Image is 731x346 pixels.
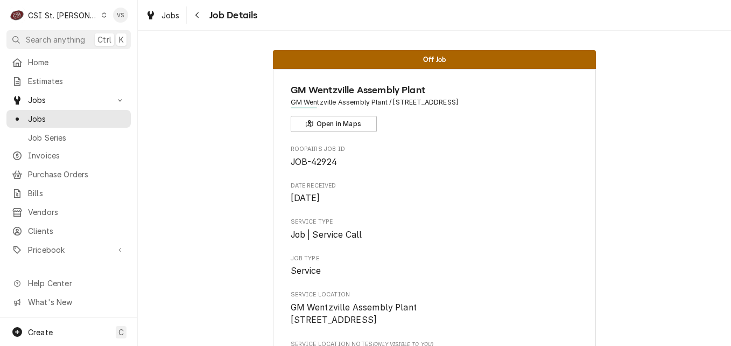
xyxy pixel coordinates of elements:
[113,8,128,23] div: VS
[28,150,125,161] span: Invoices
[6,30,131,49] button: Search anythingCtrlK
[291,254,579,263] span: Job Type
[291,290,579,327] div: Service Location
[6,91,131,109] a: Go to Jobs
[28,169,125,180] span: Purchase Orders
[291,266,321,276] span: Service
[291,192,579,205] span: Date Received
[6,147,131,164] a: Invoices
[28,206,125,218] span: Vendors
[291,230,362,240] span: Job | Service Call
[291,254,579,278] div: Job Type
[206,8,258,23] span: Job Details
[6,110,131,128] a: Jobs
[189,6,206,24] button: Navigate back
[119,34,124,45] span: K
[291,157,337,167] span: JOB-42924
[291,182,579,190] span: Date Received
[6,129,131,147] a: Job Series
[118,327,124,338] span: C
[161,10,180,21] span: Jobs
[28,278,124,289] span: Help Center
[6,165,131,183] a: Purchase Orders
[291,182,579,205] div: Date Received
[28,75,125,87] span: Estimates
[291,218,579,241] div: Service Type
[291,301,579,327] span: Service Location
[291,83,579,132] div: Client Information
[28,244,109,255] span: Pricebook
[28,188,125,199] span: Bills
[28,57,125,68] span: Home
[291,193,320,203] span: [DATE]
[28,94,109,106] span: Jobs
[423,56,446,63] span: Off Job
[10,8,25,23] div: CSI St. Louis's Avatar
[26,34,85,45] span: Search anything
[291,83,579,98] span: Name
[28,10,98,21] div: CSI St. [PERSON_NAME]
[6,274,131,292] a: Go to Help Center
[28,225,125,237] span: Clients
[28,132,125,143] span: Job Series
[6,293,131,311] a: Go to What's New
[6,203,131,221] a: Vendors
[291,265,579,278] span: Job Type
[6,241,131,259] a: Go to Pricebook
[6,53,131,71] a: Home
[113,8,128,23] div: Vicky Stuesse's Avatar
[291,302,417,326] span: GM Wentzville Assembly Plant [STREET_ADDRESS]
[291,290,579,299] span: Service Location
[141,6,184,24] a: Jobs
[291,98,579,107] span: Address
[10,8,25,23] div: C
[6,184,131,202] a: Bills
[291,145,579,168] div: Roopairs Job ID
[291,116,377,132] button: Open in Maps
[6,222,131,240] a: Clients
[28,113,125,124] span: Jobs
[6,72,131,90] a: Estimates
[291,229,579,241] span: Service Type
[28,328,53,337] span: Create
[291,145,579,154] span: Roopairs Job ID
[97,34,111,45] span: Ctrl
[291,156,579,169] span: Roopairs Job ID
[273,50,596,69] div: Status
[291,218,579,226] span: Service Type
[28,296,124,308] span: What's New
